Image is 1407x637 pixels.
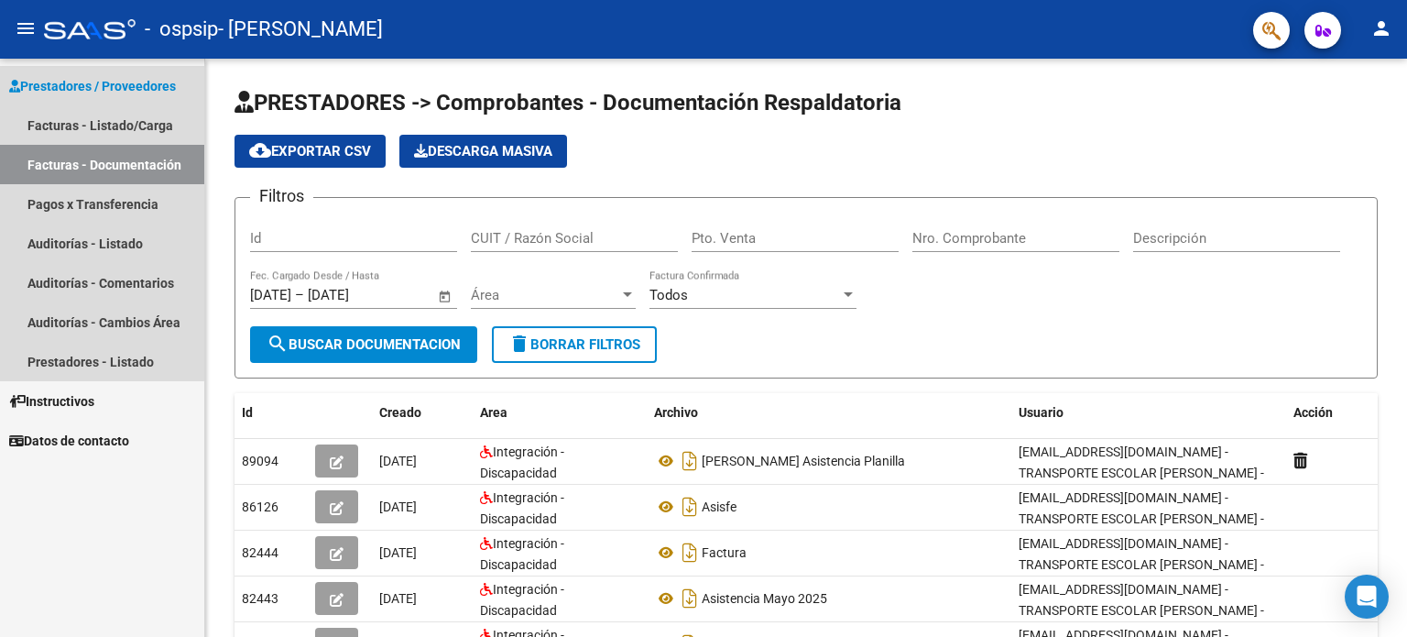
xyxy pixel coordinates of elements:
[249,143,371,159] span: Exportar CSV
[649,287,688,303] span: Todos
[480,582,564,618] span: Integración - Discapacidad
[399,135,567,168] button: Descarga Masiva
[647,393,1011,433] datatable-header-cell: Archivo
[480,405,507,420] span: Area
[9,391,94,412] span: Instructivos
[218,9,383,49] span: - [PERSON_NAME]
[9,76,176,96] span: Prestadores / Proveedores
[379,545,417,560] span: [DATE]
[242,454,278,468] span: 89094
[471,287,619,303] span: Área
[480,490,564,526] span: Integración - Discapacidad
[1345,575,1389,619] div: Open Intercom Messenger
[249,139,271,161] mat-icon: cloud_download
[702,454,905,468] span: [PERSON_NAME] Asistencia Planilla
[1019,405,1063,420] span: Usuario
[492,326,657,363] button: Borrar Filtros
[234,90,901,115] span: PRESTADORES -> Comprobantes - Documentación Respaldatoria
[678,538,702,567] i: Descargar documento
[414,143,552,159] span: Descarga Masiva
[473,393,647,433] datatable-header-cell: Area
[242,591,278,606] span: 82443
[242,405,253,420] span: Id
[242,500,278,514] span: 86126
[1019,582,1264,618] span: [EMAIL_ADDRESS][DOMAIN_NAME] - TRANSPORTE ESCOLAR [PERSON_NAME] -
[379,454,417,468] span: [DATE]
[1011,393,1286,433] datatable-header-cell: Usuario
[379,500,417,514] span: [DATE]
[234,135,386,168] button: Exportar CSV
[702,591,827,606] span: Asistencia Mayo 2025
[379,591,417,606] span: [DATE]
[295,287,304,303] span: –
[702,545,747,560] span: Factura
[234,393,308,433] datatable-header-cell: Id
[145,9,218,49] span: - ospsip
[267,333,289,355] mat-icon: search
[508,333,530,355] mat-icon: delete
[9,431,129,451] span: Datos de contacto
[508,336,640,353] span: Borrar Filtros
[678,492,702,522] i: Descargar documento
[372,393,473,433] datatable-header-cell: Creado
[250,326,477,363] button: Buscar Documentacion
[678,446,702,476] i: Descargar documento
[1286,393,1378,433] datatable-header-cell: Acción
[480,536,564,572] span: Integración - Discapacidad
[1019,445,1264,480] span: [EMAIL_ADDRESS][DOMAIN_NAME] - TRANSPORTE ESCOLAR [PERSON_NAME] -
[678,584,702,613] i: Descargar documento
[654,405,698,420] span: Archivo
[242,545,278,560] span: 82444
[250,183,313,209] h3: Filtros
[379,405,421,420] span: Creado
[435,286,456,307] button: Open calendar
[1019,536,1264,572] span: [EMAIL_ADDRESS][DOMAIN_NAME] - TRANSPORTE ESCOLAR [PERSON_NAME] -
[15,17,37,39] mat-icon: menu
[399,135,567,168] app-download-masive: Descarga masiva de comprobantes (adjuntos)
[1293,405,1333,420] span: Acción
[1370,17,1392,39] mat-icon: person
[250,287,291,303] input: Start date
[1019,490,1264,526] span: [EMAIL_ADDRESS][DOMAIN_NAME] - TRANSPORTE ESCOLAR [PERSON_NAME] -
[267,336,461,353] span: Buscar Documentacion
[702,500,736,514] span: Asisfe
[308,287,397,303] input: End date
[480,445,564,480] span: Integración - Discapacidad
